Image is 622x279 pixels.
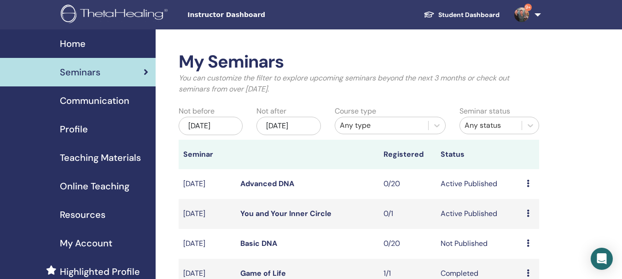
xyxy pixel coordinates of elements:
[240,268,286,278] a: Game of Life
[591,248,613,270] div: Open Intercom Messenger
[61,5,171,25] img: logo.png
[436,140,522,169] th: Status
[179,117,243,135] div: [DATE]
[379,199,436,229] td: 0/1
[187,10,326,20] span: Instructor Dashboard
[60,208,105,222] span: Resources
[60,94,129,108] span: Communication
[240,209,331,218] a: You and Your Inner Circle
[60,179,129,193] span: Online Teaching
[179,229,236,259] td: [DATE]
[179,199,236,229] td: [DATE]
[379,169,436,199] td: 0/20
[256,117,320,135] div: [DATE]
[60,122,88,136] span: Profile
[379,140,436,169] th: Registered
[256,106,286,117] label: Not after
[60,265,140,279] span: Highlighted Profile
[240,239,277,248] a: Basic DNA
[179,51,539,73] h2: My Seminars
[424,11,435,18] img: graduation-cap-white.svg
[524,4,532,11] span: 9+
[60,37,86,51] span: Home
[436,229,522,259] td: Not Published
[60,65,100,79] span: Seminars
[416,6,507,23] a: Student Dashboard
[465,120,517,131] div: Any status
[340,120,424,131] div: Any type
[436,169,522,199] td: Active Published
[379,229,436,259] td: 0/20
[179,106,215,117] label: Not before
[60,236,112,250] span: My Account
[60,151,141,165] span: Teaching Materials
[179,169,236,199] td: [DATE]
[179,140,236,169] th: Seminar
[179,73,539,95] p: You can customize the filter to explore upcoming seminars beyond the next 3 months or check out s...
[459,106,510,117] label: Seminar status
[335,106,376,117] label: Course type
[514,7,529,22] img: default.jpg
[436,199,522,229] td: Active Published
[240,179,294,188] a: Advanced DNA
